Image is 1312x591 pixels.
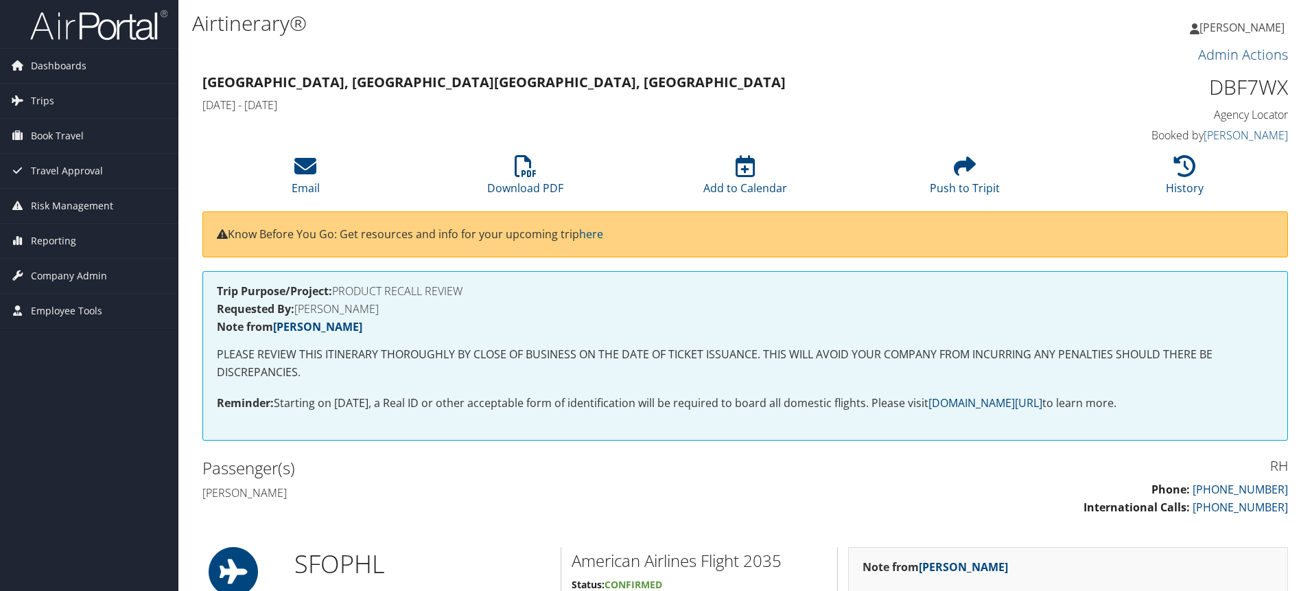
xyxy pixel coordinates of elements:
[1032,107,1288,122] h4: Agency Locator
[919,559,1008,575] a: [PERSON_NAME]
[217,226,1274,244] p: Know Before You Go: Get resources and info for your upcoming trip
[703,163,787,196] a: Add to Calendar
[31,84,54,118] span: Trips
[217,346,1274,381] p: PLEASE REVIEW THIS ITINERARY THOROUGHLY BY CLOSE OF BUSINESS ON THE DATE OF TICKET ISSUANCE. THIS...
[202,456,735,480] h2: Passenger(s)
[30,9,167,41] img: airportal-logo.png
[579,227,603,242] a: here
[217,303,1274,314] h4: [PERSON_NAME]
[31,189,113,223] span: Risk Management
[217,319,362,334] strong: Note from
[1199,20,1285,35] span: [PERSON_NAME]
[217,286,1274,297] h4: PRODUCT RECALL REVIEW
[202,73,786,91] strong: [GEOGRAPHIC_DATA], [GEOGRAPHIC_DATA] [GEOGRAPHIC_DATA], [GEOGRAPHIC_DATA]
[1190,7,1298,48] a: [PERSON_NAME]
[1193,482,1288,497] a: [PHONE_NUMBER]
[31,119,84,153] span: Book Travel
[217,301,294,316] strong: Requested By:
[192,9,930,38] h1: Airtinerary®
[863,559,1008,575] strong: Note from
[217,283,332,299] strong: Trip Purpose/Project:
[605,578,662,591] span: Confirmed
[202,485,735,500] h4: [PERSON_NAME]
[294,547,550,581] h1: SFO PHL
[487,163,563,196] a: Download PDF
[755,456,1288,476] h3: RH
[1083,500,1190,515] strong: International Calls:
[928,395,1042,410] a: [DOMAIN_NAME][URL]
[1151,482,1190,497] strong: Phone:
[31,49,86,83] span: Dashboards
[572,578,605,591] strong: Status:
[31,154,103,188] span: Travel Approval
[1198,45,1288,64] a: Admin Actions
[1193,500,1288,515] a: [PHONE_NUMBER]
[930,163,1000,196] a: Push to Tripit
[31,259,107,293] span: Company Admin
[217,395,274,410] strong: Reminder:
[1032,73,1288,102] h1: DBF7WX
[202,97,1011,113] h4: [DATE] - [DATE]
[273,319,362,334] a: [PERSON_NAME]
[217,395,1274,413] p: Starting on [DATE], a Real ID or other acceptable form of identification will be required to boar...
[1204,128,1288,143] a: [PERSON_NAME]
[1032,128,1288,143] h4: Booked by
[572,549,827,572] h2: American Airlines Flight 2035
[31,224,76,258] span: Reporting
[31,294,102,328] span: Employee Tools
[292,163,320,196] a: Email
[1166,163,1204,196] a: History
